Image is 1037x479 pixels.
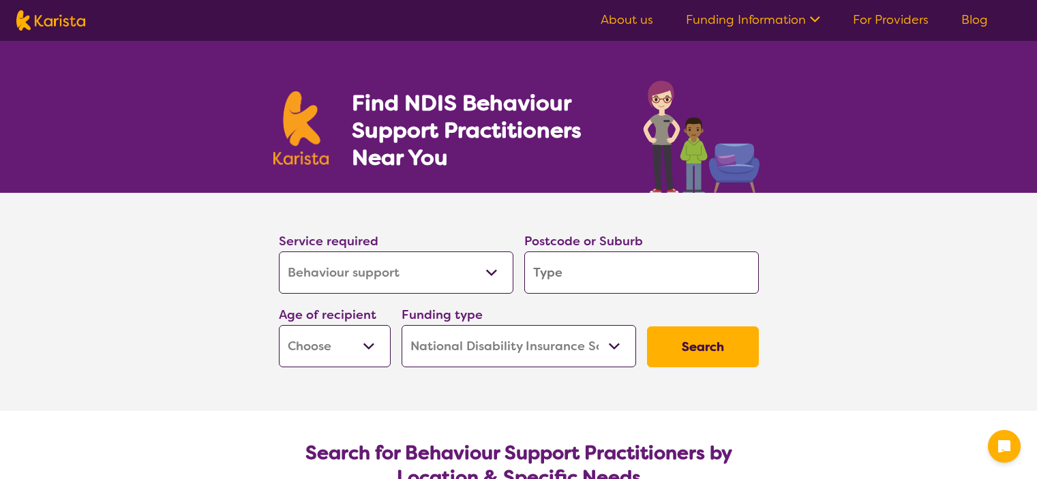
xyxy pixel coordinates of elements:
[279,233,378,249] label: Service required
[273,91,329,165] img: Karista logo
[352,89,616,171] h1: Find NDIS Behaviour Support Practitioners Near You
[16,10,85,31] img: Karista logo
[853,12,929,28] a: For Providers
[402,307,483,323] label: Funding type
[647,326,759,367] button: Search
[961,12,988,28] a: Blog
[601,12,653,28] a: About us
[524,233,643,249] label: Postcode or Suburb
[279,307,376,323] label: Age of recipient
[640,74,764,193] img: behaviour-support
[686,12,820,28] a: Funding Information
[524,251,759,294] input: Type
